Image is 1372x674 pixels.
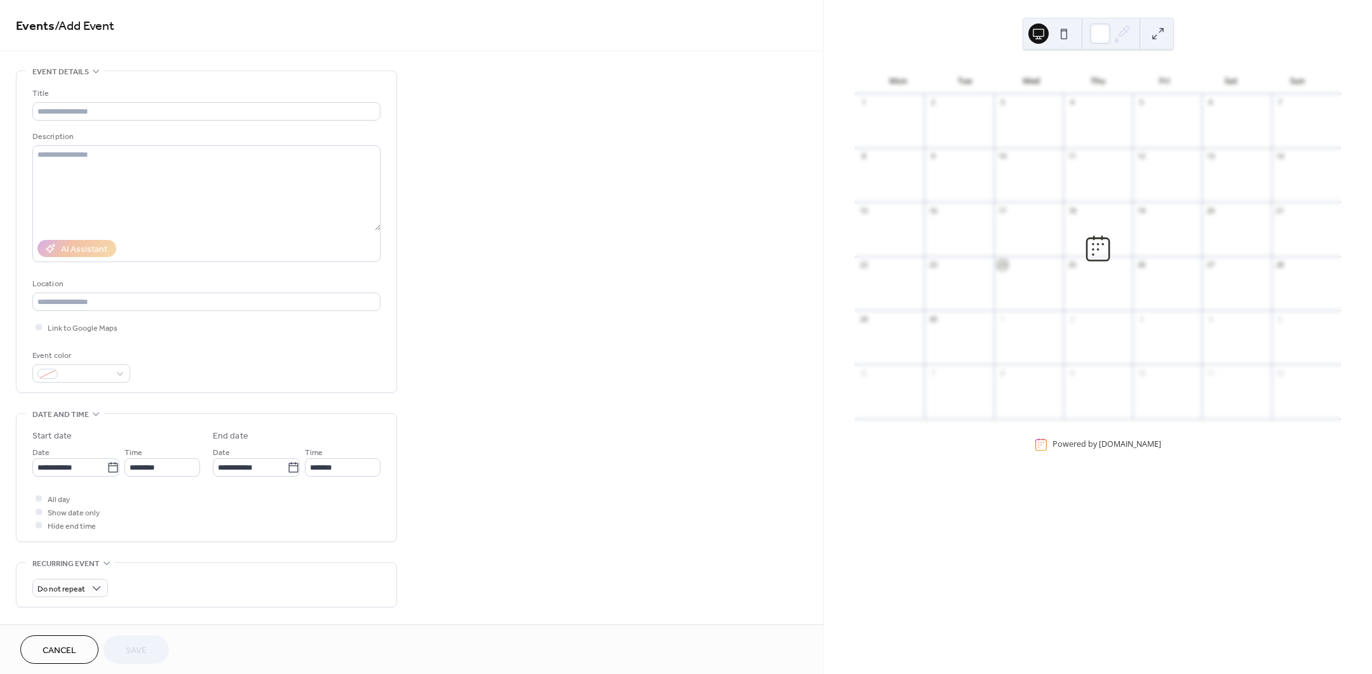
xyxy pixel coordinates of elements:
div: Wed [998,69,1065,94]
span: Event image [32,623,82,636]
div: 7 [928,368,938,378]
div: Sun [1264,69,1331,94]
div: 10 [1136,368,1146,378]
div: 30 [928,314,938,324]
div: 21 [1275,206,1285,215]
div: Event color [32,349,128,362]
div: 19 [1136,206,1146,215]
div: 29 [859,314,868,324]
div: 22 [859,260,868,270]
div: 17 [998,206,1007,215]
div: 7 [1275,98,1285,107]
span: Time [305,446,323,459]
div: 5 [1136,98,1146,107]
span: Event details [32,65,89,79]
div: Thu [1065,69,1131,94]
div: 16 [928,206,938,215]
div: 3 [1136,314,1146,324]
div: Sat [1198,69,1265,94]
div: 8 [998,368,1007,378]
div: 25 [1067,260,1077,270]
div: 28 [1275,260,1285,270]
a: [DOMAIN_NAME] [1099,439,1161,450]
div: 2 [928,98,938,107]
span: Cancel [43,644,76,657]
span: Time [124,446,142,459]
div: 15 [859,206,868,215]
div: 6 [859,368,868,378]
div: 20 [1206,206,1215,215]
div: Location [32,277,378,291]
span: Recurring event [32,557,100,571]
div: 27 [1206,260,1215,270]
div: 6 [1206,98,1215,107]
div: Mon [865,69,932,94]
div: 9 [928,152,938,161]
div: 3 [998,98,1007,107]
button: Cancel [20,635,98,664]
div: 24 [998,260,1007,270]
span: All day [48,493,70,506]
span: Date [32,446,50,459]
div: 1 [859,98,868,107]
div: 23 [928,260,938,270]
div: 26 [1136,260,1146,270]
span: Date and time [32,408,89,421]
div: 1 [998,314,1007,324]
div: 10 [998,152,1007,161]
div: Fri [1131,69,1198,94]
span: Do not repeat [37,582,85,597]
div: 4 [1206,314,1215,324]
span: Show date only [48,506,100,520]
div: End date [213,430,248,443]
span: Hide end time [48,520,96,533]
div: 14 [1275,152,1285,161]
div: 13 [1206,152,1215,161]
div: 5 [1275,314,1285,324]
div: 4 [1067,98,1077,107]
div: 18 [1067,206,1077,215]
div: 8 [859,152,868,161]
div: Tue [932,69,999,94]
div: 9 [1067,368,1077,378]
div: 2 [1067,314,1077,324]
span: / Add Event [55,14,114,39]
span: Date [213,446,230,459]
div: 12 [1275,368,1285,378]
a: Events [16,14,55,39]
div: Title [32,87,378,100]
div: 11 [1067,152,1077,161]
span: Link to Google Maps [48,322,118,335]
div: 12 [1136,152,1146,161]
div: 11 [1206,368,1215,378]
div: Start date [32,430,72,443]
div: Powered by [1053,439,1161,450]
div: Description [32,130,378,143]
